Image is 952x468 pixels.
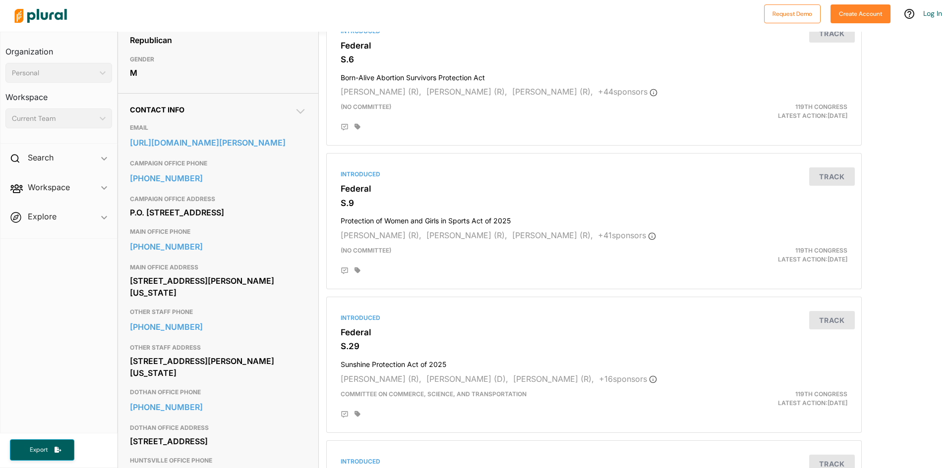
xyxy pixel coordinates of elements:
div: Personal [12,68,96,78]
div: M [130,65,306,80]
span: [PERSON_NAME] (R), [513,374,594,384]
span: + 44 sponsor s [598,87,657,97]
a: [PHONE_NUMBER] [130,400,306,415]
button: Track [809,167,855,186]
span: [PERSON_NAME] (R), [512,87,593,97]
div: [STREET_ADDRESS][PERSON_NAME][US_STATE] [130,354,306,380]
h3: MAIN OFFICE PHONE [130,226,306,238]
h3: S.29 [341,341,847,351]
h4: Born-Alive Abortion Survivors Protection Act [341,69,847,82]
h3: GENDER [130,53,306,65]
div: P.O. [STREET_ADDRESS] [130,205,306,220]
h3: DOTHAN OFFICE PHONE [130,386,306,398]
h3: DOTHAN OFFICE ADDRESS [130,422,306,434]
button: Request Demo [764,4,821,23]
span: 119th Congress [795,247,847,254]
a: Log In [923,9,942,18]
span: [PERSON_NAME] (R), [512,230,593,240]
a: Create Account [831,8,891,18]
h3: MAIN OFFICE ADDRESS [130,261,306,273]
h3: OTHER STAFF ADDRESS [130,342,306,354]
div: Introduced [341,313,847,322]
span: [PERSON_NAME] (R), [426,230,507,240]
div: Add tags [355,411,360,417]
a: [PHONE_NUMBER] [130,239,306,254]
div: (no committee) [333,246,681,264]
div: [STREET_ADDRESS][PERSON_NAME][US_STATE] [130,273,306,300]
span: + 41 sponsor s [598,230,656,240]
h3: EMAIL [130,122,306,134]
button: Export [10,439,74,461]
span: Contact Info [130,105,184,114]
h4: Sunshine Protection Act of 2025 [341,356,847,369]
a: [URL][DOMAIN_NAME][PERSON_NAME] [130,135,306,150]
h2: Search [28,152,54,163]
div: Latest Action: [DATE] [681,246,855,264]
h3: Organization [5,37,112,59]
div: Latest Action: [DATE] [681,390,855,408]
a: Request Demo [764,8,821,18]
div: Republican [130,33,306,48]
span: Export [23,446,55,454]
a: [PHONE_NUMBER] [130,319,306,334]
span: [PERSON_NAME] (R), [341,374,421,384]
h3: CAMPAIGN OFFICE ADDRESS [130,193,306,205]
h3: Federal [341,41,847,51]
span: [PERSON_NAME] (R), [341,230,421,240]
div: Introduced [341,170,847,179]
button: Track [809,311,855,329]
h3: S.6 [341,54,847,64]
div: Add tags [355,123,360,130]
div: Introduced [341,457,847,466]
div: Add Position Statement [341,267,349,275]
span: [PERSON_NAME] (R), [341,87,421,97]
div: Latest Action: [DATE] [681,103,855,120]
button: Track [809,24,855,43]
h3: OTHER STAFF PHONE [130,306,306,318]
span: + 16 sponsor s [599,374,657,384]
span: [PERSON_NAME] (D), [426,374,508,384]
button: Create Account [831,4,891,23]
h3: S.9 [341,198,847,208]
span: 119th Congress [795,103,847,110]
div: Add Position Statement [341,411,349,418]
div: [STREET_ADDRESS] [130,434,306,449]
span: [PERSON_NAME] (R), [426,87,507,97]
span: 119th Congress [795,390,847,398]
span: Committee on Commerce, Science, and Transportation [341,390,527,398]
div: Add Position Statement [341,123,349,131]
h3: CAMPAIGN OFFICE PHONE [130,157,306,169]
h4: Protection of Women and Girls in Sports Act of 2025 [341,212,847,225]
h3: Federal [341,184,847,194]
div: Add tags [355,267,360,274]
div: Current Team [12,113,96,124]
h3: Workspace [5,83,112,104]
h3: Federal [341,327,847,337]
h3: HUNTSVILLE OFFICE PHONE [130,455,306,467]
a: [PHONE_NUMBER] [130,171,306,186]
div: (no committee) [333,103,681,120]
